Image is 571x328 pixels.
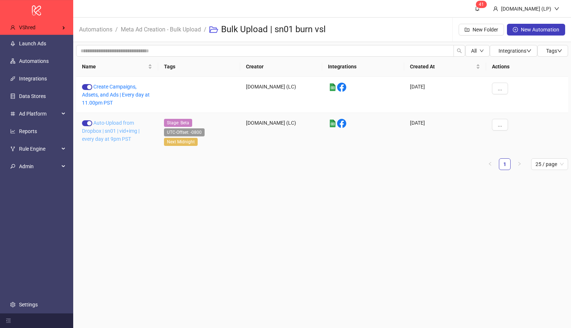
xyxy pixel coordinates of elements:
[19,24,36,30] span: VShred
[546,48,562,54] span: Tags
[465,45,490,57] button: Alldown
[537,45,568,57] button: Tagsdown
[471,48,477,54] span: All
[19,93,46,99] a: Data Stores
[499,159,510,170] a: 1
[492,83,508,94] button: ...
[19,106,59,121] span: Ad Platform
[475,6,480,11] span: bell
[82,63,146,71] span: Name
[492,119,508,131] button: ...
[158,57,240,77] th: Tags
[499,158,511,170] li: 1
[526,48,531,53] span: down
[521,27,559,33] span: New Automation
[115,18,118,41] li: /
[6,318,11,323] span: menu-fold
[82,84,150,106] a: Create Campaigns, Adsets, and Ads | Every day at 11.00pm PST
[221,24,326,35] h3: Bulk Upload | sn01 burn vsl
[119,25,202,33] a: Meta Ad Creation - Bulk Upload
[484,158,496,170] button: left
[404,57,486,77] th: Created At
[19,159,59,174] span: Admin
[209,25,218,34] span: folder-open
[554,6,559,11] span: down
[240,57,322,77] th: Creator
[240,113,322,154] div: [DOMAIN_NAME] (LC)
[481,2,484,7] span: 1
[557,48,562,53] span: down
[459,24,504,35] button: New Folder
[498,122,502,128] span: ...
[499,48,531,54] span: Integrations
[19,76,47,82] a: Integrations
[10,25,15,30] span: user
[19,142,59,156] span: Rule Engine
[10,146,15,151] span: fork
[457,48,462,53] span: search
[513,27,518,32] span: plus-circle
[10,164,15,169] span: key
[322,57,404,77] th: Integrations
[498,86,502,91] span: ...
[164,128,205,136] span: UTC-Offset: -0800
[164,119,192,127] span: Stage: Beta
[404,113,486,154] div: [DATE]
[10,111,15,116] span: number
[514,158,525,170] button: right
[490,45,537,57] button: Integrationsdown
[476,1,487,8] sup: 41
[473,27,498,33] span: New Folder
[82,120,139,142] a: Auto-Upload from Dropbox | sn01 | vid+img | every day at 9pm PST
[240,77,322,113] div: [DOMAIN_NAME] (LC)
[531,158,568,170] div: Page Size
[19,41,46,46] a: Launch Ads
[19,128,37,134] a: Reports
[19,302,38,308] a: Settings
[484,158,496,170] li: Previous Page
[488,162,492,166] span: left
[204,18,206,41] li: /
[517,162,522,166] span: right
[514,158,525,170] li: Next Page
[404,77,486,113] div: [DATE]
[78,25,114,33] a: Automations
[479,2,481,7] span: 4
[479,49,484,53] span: down
[493,6,498,11] span: user
[76,57,158,77] th: Name
[464,27,470,32] span: folder-add
[410,63,474,71] span: Created At
[164,138,198,146] span: Next Midnight
[507,24,565,35] button: New Automation
[535,159,564,170] span: 25 / page
[486,57,568,77] th: Actions
[498,5,554,13] div: [DOMAIN_NAME] (LP)
[19,58,49,64] a: Automations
